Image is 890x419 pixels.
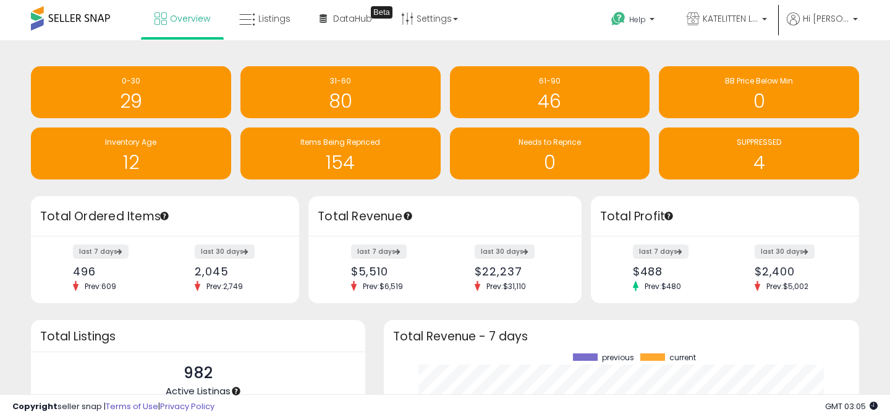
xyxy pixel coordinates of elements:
[333,12,372,25] span: DataHub
[611,11,626,27] i: Get Help
[393,332,850,341] h3: Total Revenue - 7 days
[37,91,225,111] h1: 29
[37,152,225,173] h1: 12
[105,137,156,147] span: Inventory Age
[78,281,122,292] span: Prev: 609
[231,386,242,397] div: Tooltip anchor
[633,244,689,259] label: last 7 days
[73,265,156,278] div: 496
[300,137,380,147] span: Items Being Repriced
[755,265,837,278] div: $2,400
[665,152,853,173] h1: 4
[725,76,793,86] span: BB Price Below Min
[475,265,559,278] div: $22,237
[195,265,278,278] div: 2,045
[170,12,210,25] span: Overview
[475,244,535,259] label: last 30 days
[240,66,441,118] a: 31-60 80
[159,210,170,222] div: Tooltip anchor
[40,208,290,225] h3: Total Ordered Items
[737,137,781,147] span: SUPPRESSED
[450,66,650,118] a: 61-90 46
[456,91,644,111] h1: 46
[803,12,849,25] span: Hi [PERSON_NAME]
[519,137,581,147] span: Needs to Reprice
[200,281,249,292] span: Prev: 2,749
[330,76,351,86] span: 31-60
[195,244,255,259] label: last 30 days
[787,12,858,40] a: Hi [PERSON_NAME]
[633,265,716,278] div: $488
[638,281,687,292] span: Prev: $480
[601,2,667,40] a: Help
[351,244,407,259] label: last 7 days
[258,12,290,25] span: Listings
[122,76,140,86] span: 0-30
[703,12,758,25] span: KATELITTEN LLC
[456,152,644,173] h1: 0
[600,208,850,225] h3: Total Profit
[760,281,815,292] span: Prev: $5,002
[665,91,853,111] h1: 0
[659,127,859,179] a: SUPPRESSED 4
[40,332,356,341] h3: Total Listings
[825,400,878,412] span: 2025-10-9 03:05 GMT
[602,353,634,362] span: previous
[106,400,158,412] a: Terms of Use
[160,400,214,412] a: Privacy Policy
[166,384,231,397] span: Active Listings
[480,281,532,292] span: Prev: $31,110
[539,76,561,86] span: 61-90
[351,265,436,278] div: $5,510
[659,66,859,118] a: BB Price Below Min 0
[240,127,441,179] a: Items Being Repriced 154
[450,127,650,179] a: Needs to Reprice 0
[73,244,129,259] label: last 7 days
[629,14,646,25] span: Help
[12,401,214,413] div: seller snap | |
[247,91,434,111] h1: 80
[318,208,572,225] h3: Total Revenue
[31,66,231,118] a: 0-30 29
[12,400,57,412] strong: Copyright
[31,127,231,179] a: Inventory Age 12
[166,361,231,385] p: 982
[371,6,392,19] div: Tooltip anchor
[247,152,434,173] h1: 154
[669,353,696,362] span: current
[402,210,413,222] div: Tooltip anchor
[755,244,815,259] label: last 30 days
[357,281,409,292] span: Prev: $6,519
[663,210,674,222] div: Tooltip anchor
